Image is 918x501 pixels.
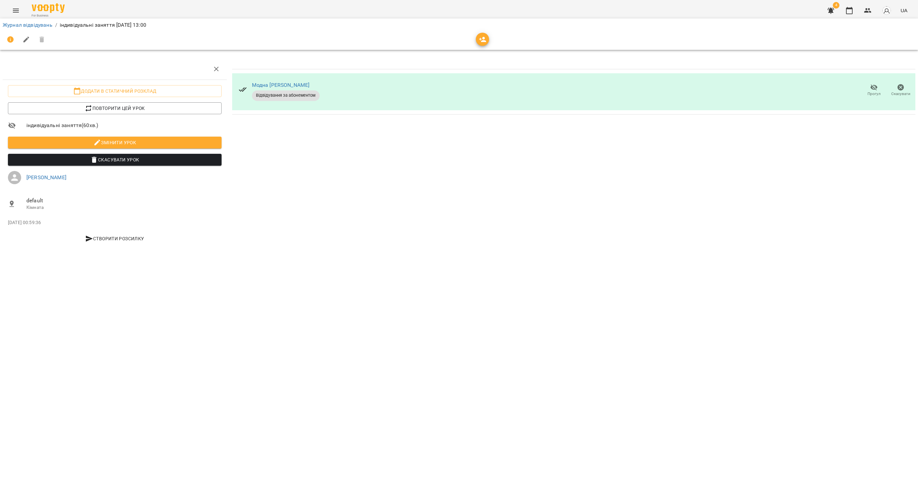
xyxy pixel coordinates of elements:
[8,85,222,97] button: Додати в статичний розклад
[8,137,222,149] button: Змінити урок
[891,91,910,97] span: Скасувати
[833,2,839,9] span: 4
[900,7,907,14] span: UA
[26,174,66,181] a: [PERSON_NAME]
[867,91,881,97] span: Прогул
[26,204,222,211] p: Кімната
[8,219,222,226] p: [DATE] 00:59:36
[887,81,914,100] button: Скасувати
[32,14,65,18] span: For Business
[8,102,222,114] button: Повторити цей урок
[26,197,222,205] span: default
[13,104,216,112] span: Повторити цей урок
[3,22,53,28] a: Журнал відвідувань
[8,233,222,245] button: Створити розсилку
[26,121,222,129] span: індивідуальні заняття ( 60 хв. )
[252,92,320,98] span: Відвідування за абонементом
[898,4,910,17] button: UA
[8,3,24,18] button: Menu
[882,6,891,15] img: avatar_s.png
[861,81,887,100] button: Прогул
[55,21,57,29] li: /
[32,3,65,13] img: Voopty Logo
[11,235,219,243] span: Створити розсилку
[8,154,222,166] button: Скасувати Урок
[13,156,216,164] span: Скасувати Урок
[13,139,216,147] span: Змінити урок
[13,87,216,95] span: Додати в статичний розклад
[60,21,146,29] p: індивідуальні заняття [DATE] 13:00
[3,21,915,29] nav: breadcrumb
[252,82,310,88] a: Модна [PERSON_NAME]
